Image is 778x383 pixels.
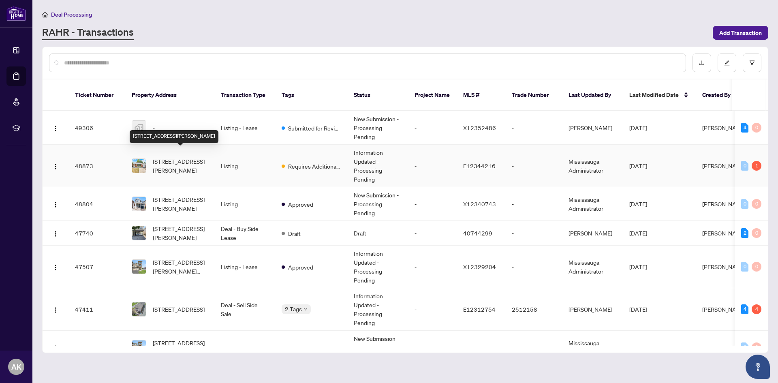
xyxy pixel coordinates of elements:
td: 48804 [68,187,125,221]
td: Information Updated - Processing Pending [347,246,408,288]
span: Approved [288,263,313,272]
img: Logo [52,345,59,351]
td: Mississauga Administrator [562,246,623,288]
td: - [505,111,562,145]
img: Logo [52,307,59,313]
span: [PERSON_NAME] [702,229,746,237]
th: Created By [696,79,744,111]
td: - [505,331,562,364]
td: Draft [347,221,408,246]
td: 47507 [68,246,125,288]
span: 2 Tags [285,304,302,314]
div: 0 [752,199,761,209]
div: 1 [752,161,761,171]
span: [STREET_ADDRESS][PERSON_NAME][PERSON_NAME] [153,258,208,276]
div: 0 [741,342,748,352]
span: Submitted for Review [288,124,341,133]
td: 49306 [68,111,125,145]
td: New Submission - Processing Pending [347,331,408,364]
div: 4 [741,304,748,314]
div: 0 [752,342,761,352]
span: - [153,123,155,132]
span: [PERSON_NAME] [702,124,746,131]
th: Status [347,79,408,111]
span: Add Transaction [719,26,762,39]
td: - [408,221,457,246]
span: [DATE] [629,200,647,208]
button: Logo [49,260,62,273]
button: download [693,53,711,72]
span: [PERSON_NAME] [702,200,746,208]
td: - [505,221,562,246]
td: Listing [214,187,275,221]
span: [DATE] [629,306,647,313]
th: Ticket Number [68,79,125,111]
div: 0 [741,262,748,272]
td: - [505,187,562,221]
span: X12329204 [463,263,496,270]
div: 0 [741,161,748,171]
img: thumbnail-img [132,302,146,316]
td: [PERSON_NAME] [562,288,623,331]
span: [STREET_ADDRESS] [153,305,205,314]
td: 48873 [68,145,125,187]
th: Project Name [408,79,457,111]
img: Logo [52,264,59,271]
td: New Submission - Processing Pending [347,187,408,221]
span: [DATE] [629,344,647,351]
span: Last Modified Date [629,90,679,99]
span: [STREET_ADDRESS][PERSON_NAME] [153,195,208,213]
img: thumbnail-img [132,340,146,354]
span: filter [749,60,755,66]
span: [STREET_ADDRESS][PERSON_NAME] [153,224,208,242]
td: Deal - Sell Side Sale [214,288,275,331]
span: 40744299 [463,229,492,237]
button: Logo [49,227,62,240]
th: Trade Number [505,79,562,111]
td: [PERSON_NAME] [562,221,623,246]
span: edit [724,60,730,66]
div: 4 [741,123,748,133]
td: 46955 [68,331,125,364]
button: Add Transaction [713,26,768,40]
div: 0 [752,262,761,272]
img: thumbnail-img [132,159,146,173]
img: thumbnail-img [132,260,146,274]
span: download [699,60,705,66]
span: Deal Processing [51,11,92,18]
td: New Submission - Processing Pending [347,111,408,145]
div: [STREET_ADDRESS][PERSON_NAME] [130,130,218,143]
span: E12344216 [463,162,496,169]
img: thumbnail-img [132,197,146,211]
span: Draft [288,229,301,238]
a: RAHR - Transactions [42,26,134,40]
button: Open asap [746,355,770,379]
img: logo [6,6,26,21]
span: [STREET_ADDRESS][PERSON_NAME][PERSON_NAME] [153,338,208,356]
td: Mississauga Administrator [562,187,623,221]
span: [DATE] [629,124,647,131]
span: home [42,12,48,17]
span: [DATE] [629,162,647,169]
div: 4 [752,304,761,314]
td: Information Updated - Processing Pending [347,145,408,187]
td: - [408,111,457,145]
td: Listing [214,331,275,364]
th: Last Updated By [562,79,623,111]
div: 0 [752,228,761,238]
td: 47411 [68,288,125,331]
td: Deal - Buy Side Lease [214,221,275,246]
span: E12312754 [463,306,496,313]
span: [DATE] [629,263,647,270]
img: thumbnail-img [132,121,146,135]
th: Transaction Type [214,79,275,111]
img: Logo [52,163,59,170]
span: X12352486 [463,124,496,131]
th: Last Modified Date [623,79,696,111]
td: Listing - Lease [214,246,275,288]
span: [PERSON_NAME] [702,344,746,351]
td: [PERSON_NAME] [562,111,623,145]
span: [DATE] [629,229,647,237]
button: Logo [49,197,62,210]
td: - [505,246,562,288]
